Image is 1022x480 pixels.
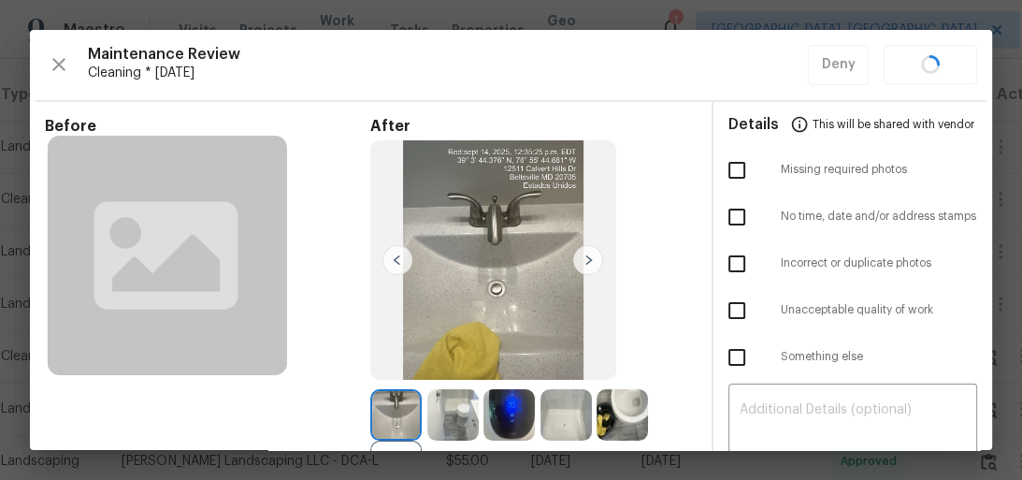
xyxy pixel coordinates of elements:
[713,287,993,334] div: Unacceptable quality of work
[781,255,978,271] span: Incorrect or duplicate photos
[713,334,993,381] div: Something else
[713,194,993,240] div: No time, date and/or address stamps
[45,117,370,136] span: Before
[781,162,978,178] span: Missing required photos
[713,240,993,287] div: Incorrect or duplicate photos
[728,102,779,147] span: Details
[370,117,696,136] span: After
[713,147,993,194] div: Missing required photos
[573,245,603,275] img: right-chevron-button-url
[88,64,808,82] span: Cleaning * [DATE]
[88,45,808,64] span: Maintenance Review
[813,102,974,147] span: This will be shared with vendor
[382,245,412,275] img: left-chevron-button-url
[781,349,978,365] span: Something else
[781,209,978,225] span: No time, date and/or address stamps
[781,302,978,318] span: Unacceptable quality of work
